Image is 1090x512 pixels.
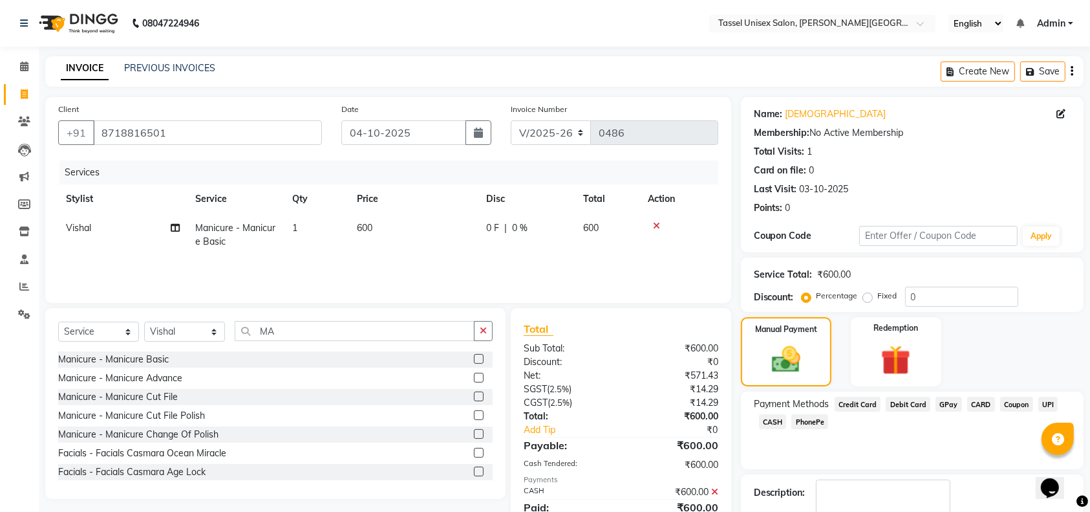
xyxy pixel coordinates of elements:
[1038,397,1058,412] span: UPI
[514,355,621,369] div: Discount:
[195,222,275,247] span: Manicure - Manicure Basic
[341,104,359,115] label: Date
[754,486,806,500] div: Description:
[859,226,1018,246] input: Enter Offer / Coupon Code
[58,447,226,460] div: Facials - Facials Casmara Ocean Miracle
[292,222,297,234] span: 1
[58,184,187,214] th: Stylist
[754,126,1071,140] div: No Active Membership
[1000,397,1033,412] span: Coupon
[886,397,930,412] span: Debit Card
[512,221,528,235] span: 0 %
[142,5,199,41] b: 08047224946
[511,104,567,115] label: Invoice Number
[524,383,547,395] span: SGST
[514,458,621,472] div: Cash Tendered:
[809,164,815,177] div: 0
[754,201,783,215] div: Points:
[754,397,829,411] span: Payment Methods
[514,423,639,437] a: Add Tip
[514,342,621,355] div: Sub Total:
[514,485,621,499] div: CASH
[235,321,475,341] input: Search or Scan
[639,423,728,437] div: ₹0
[550,384,569,394] span: 2.5%
[524,397,548,408] span: CGST
[621,355,727,369] div: ₹0
[621,485,727,499] div: ₹600.00
[58,390,178,404] div: Manicure - Manicure Cut File
[755,324,817,335] label: Manual Payment
[58,465,206,479] div: Facials - Facials Casmara Age Lock
[58,120,94,145] button: +91
[504,221,507,235] span: |
[550,397,570,408] span: 2.5%
[478,184,575,214] th: Disc
[58,353,169,366] div: Manicure - Manicure Basic
[873,322,918,334] label: Redemption
[514,383,621,396] div: ( )
[754,268,813,282] div: Service Total:
[524,322,553,336] span: Total
[759,414,787,429] span: CASH
[763,343,809,376] img: _cash.svg
[58,428,219,441] div: Manicure - Manicure Change Of Polish
[357,222,372,234] span: 600
[514,438,621,453] div: Payable:
[93,120,322,145] input: Search by Name/Mobile/Email/Code
[58,104,79,115] label: Client
[583,222,599,234] span: 600
[785,107,886,121] a: [DEMOGRAPHIC_DATA]
[1023,227,1060,246] button: Apply
[621,396,727,410] div: ₹14.29
[754,126,810,140] div: Membership:
[349,184,478,214] th: Price
[621,383,727,396] div: ₹14.29
[58,372,182,385] div: Manicure - Manicure Advance
[754,164,807,177] div: Card on file:
[621,410,727,423] div: ₹600.00
[835,397,881,412] span: Credit Card
[575,184,640,214] th: Total
[514,396,621,410] div: ( )
[58,409,205,423] div: Manicure - Manicure Cut File Polish
[785,201,791,215] div: 0
[514,369,621,383] div: Net:
[754,145,805,159] div: Total Visits:
[754,107,783,121] div: Name:
[817,290,858,302] label: Percentage
[514,410,621,423] div: Total:
[935,397,962,412] span: GPay
[621,369,727,383] div: ₹571.43
[967,397,995,412] span: CARD
[486,221,499,235] span: 0 F
[621,438,727,453] div: ₹600.00
[941,61,1015,82] button: Create New
[807,145,813,159] div: 1
[284,184,349,214] th: Qty
[187,184,284,214] th: Service
[66,222,91,234] span: Vishal
[754,291,794,304] div: Discount:
[1036,460,1077,499] iframe: chat widget
[791,414,828,429] span: PhonePe
[800,183,849,196] div: 03-10-2025
[818,268,851,282] div: ₹600.00
[871,342,920,379] img: _gift.svg
[61,57,109,80] a: INVOICE
[124,62,215,74] a: PREVIOUS INVOICES
[1020,61,1065,82] button: Save
[754,229,859,243] div: Coupon Code
[1037,17,1065,30] span: Admin
[878,290,897,302] label: Fixed
[621,342,727,355] div: ₹600.00
[754,183,797,196] div: Last Visit:
[640,184,718,214] th: Action
[621,458,727,472] div: ₹600.00
[524,474,718,485] div: Payments
[33,5,122,41] img: logo
[59,161,728,184] div: Services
